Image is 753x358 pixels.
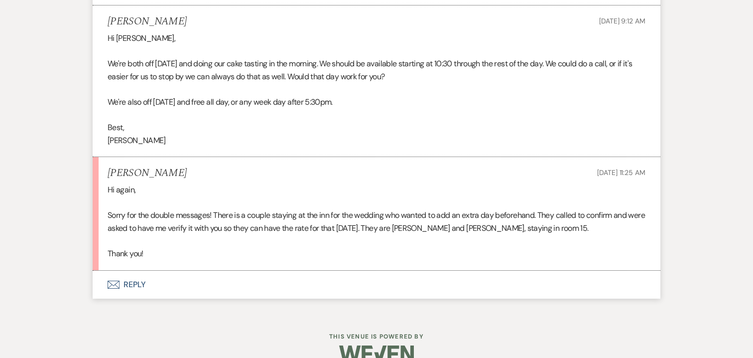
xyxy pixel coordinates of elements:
[108,183,645,196] p: Hi again,
[108,134,645,147] p: [PERSON_NAME]
[108,15,187,28] h5: [PERSON_NAME]
[597,168,645,177] span: [DATE] 11:25 AM
[599,16,645,25] span: [DATE] 9:12 AM
[93,271,660,299] button: Reply
[108,121,645,134] p: Best,
[108,247,645,260] p: Thank you!
[108,32,645,45] p: Hi [PERSON_NAME],
[108,96,645,109] p: We're also off [DATE] and free all day, or any week day after 5:30pm.
[108,209,645,234] p: Sorry for the double messages! There is a couple staying at the inn for the wedding who wanted to...
[108,167,187,179] h5: [PERSON_NAME]
[108,57,645,83] p: We're both off [DATE] and doing our cake tasting in the morning. We should be available starting ...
